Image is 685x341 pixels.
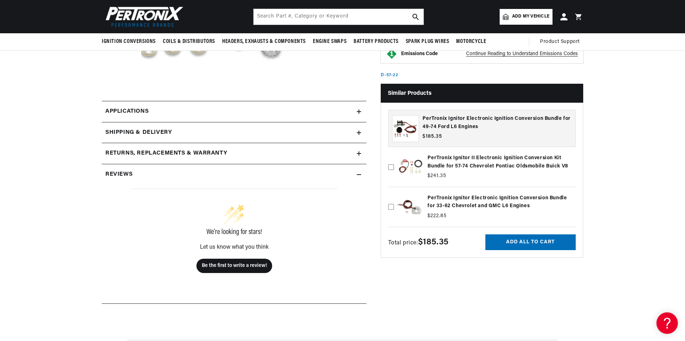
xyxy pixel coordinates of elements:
[105,185,363,298] div: customer reviews
[102,122,366,143] summary: Shipping & Delivery
[401,51,438,57] strong: Emissions Code
[456,38,486,45] span: Motorcycle
[512,13,549,20] span: Add my vehicle
[540,33,583,50] summary: Product Support
[350,33,402,50] summary: Battery Products
[381,72,398,78] p: D-57-22
[102,164,366,185] summary: Reviews
[102,143,366,164] summary: Returns, Replacements & Warranty
[466,51,578,57] p: Continue Reading to Understand Emissions Codes
[313,38,346,45] span: Engine Swaps
[102,33,159,50] summary: Ignition Conversions
[163,38,215,45] span: Coils & Distributors
[219,33,309,50] summary: Headers, Exhausts & Components
[105,170,132,179] h2: Reviews
[418,238,449,247] strong: $185.35
[402,33,453,50] summary: Spark Plug Wires
[159,33,219,50] summary: Coils & Distributors
[406,38,449,45] span: Spark Plug Wires
[485,234,576,250] button: Add all to cart
[386,48,397,60] img: Emissions code
[102,4,184,29] img: Pertronix
[309,33,350,50] summary: Engine Swaps
[222,38,306,45] span: Headers, Exhausts & Components
[131,229,337,236] div: We’re looking for stars!
[540,38,580,46] span: Product Support
[500,9,552,25] a: Add my vehicle
[105,107,149,116] span: Applications
[354,38,399,45] span: Battery Products
[102,101,366,122] a: Applications
[254,9,424,25] input: Search Part #, Category or Keyword
[422,133,442,140] span: $185.35
[105,149,227,158] h2: Returns, Replacements & Warranty
[102,38,156,45] span: Ignition Conversions
[408,9,424,25] button: search button
[131,244,337,250] div: Let us know what you think
[196,259,272,273] button: Be the first to write a review!
[401,51,578,57] button: Emissions CodeContinue Reading to Understand Emissions Codes
[105,128,172,137] h2: Shipping & Delivery
[452,33,490,50] summary: Motorcycle
[388,240,448,246] span: Total price:
[381,84,583,103] h2: Similar Products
